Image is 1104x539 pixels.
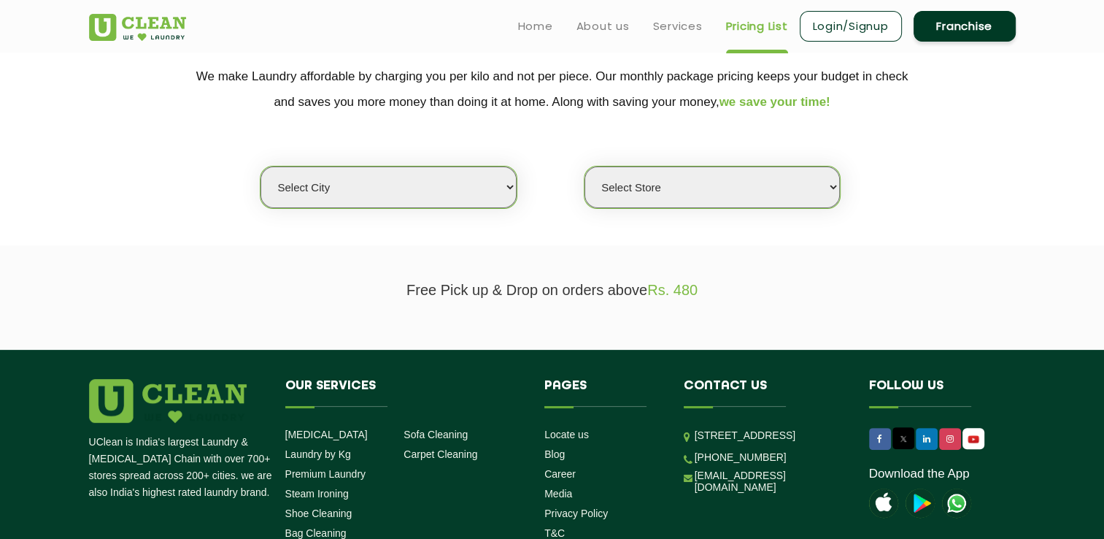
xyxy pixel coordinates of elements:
p: We make Laundry affordable by charging you per kilo and not per piece. Our monthly package pricin... [89,64,1016,115]
a: Locate us [544,429,589,440]
img: UClean Laundry and Dry Cleaning [942,489,971,518]
a: Franchise [914,11,1016,42]
p: UClean is India's largest Laundry & [MEDICAL_DATA] Chain with over 700+ stores spread across 200+... [89,434,274,501]
img: apple-icon.png [869,489,898,518]
p: Free Pick up & Drop on orders above [89,282,1016,299]
a: [MEDICAL_DATA] [285,429,368,440]
a: Privacy Policy [544,508,608,519]
a: About us [576,18,630,35]
img: UClean Laundry and Dry Cleaning [89,14,186,41]
a: [EMAIL_ADDRESS][DOMAIN_NAME] [695,470,847,493]
h4: Contact us [684,379,847,407]
span: we save your time! [719,95,830,109]
h4: Follow us [869,379,997,407]
a: Bag Cleaning [285,527,347,539]
a: Blog [544,448,565,460]
a: Login/Signup [800,11,902,42]
a: Media [544,488,572,500]
a: Carpet Cleaning [404,448,477,460]
a: Pricing List [726,18,788,35]
a: Download the App [869,467,970,481]
a: Sofa Cleaning [404,429,468,440]
a: Laundry by Kg [285,448,351,460]
a: Premium Laundry [285,468,366,480]
a: Shoe Cleaning [285,508,352,519]
a: Career [544,468,576,480]
a: T&C [544,527,565,539]
a: Home [518,18,553,35]
img: logo.png [89,379,247,423]
a: Services [653,18,703,35]
a: Steam Ironing [285,488,349,500]
img: UClean Laundry and Dry Cleaning [964,432,983,447]
img: playstoreicon.png [906,489,935,518]
a: [PHONE_NUMBER] [695,451,787,463]
span: Rs. 480 [647,282,698,298]
h4: Our Services [285,379,523,407]
p: [STREET_ADDRESS] [695,427,847,444]
h4: Pages [544,379,662,407]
